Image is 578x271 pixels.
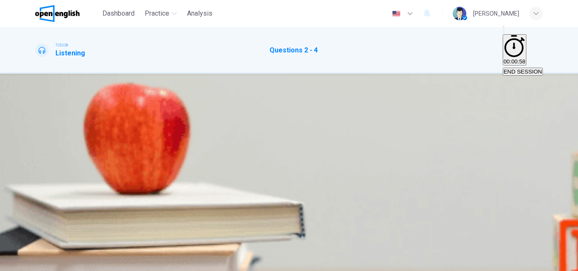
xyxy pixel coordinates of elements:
h1: Questions 2 - 4 [270,45,318,55]
button: 00:00:58 [503,34,526,66]
span: Dashboard [102,8,135,19]
span: END SESSION [504,68,542,75]
div: Mute [503,24,543,34]
img: en [391,11,402,17]
button: Analysis [184,6,216,21]
button: Dashboard [99,6,138,21]
img: OpenEnglish logo [35,5,80,22]
a: OpenEnglish logo [35,5,99,22]
span: Practice [145,8,169,19]
img: Profile picture [453,7,466,20]
button: Practice [141,6,180,21]
span: TOEIC® [55,42,68,48]
h1: Listening [55,48,85,58]
div: [PERSON_NAME] [473,8,519,19]
span: Analysis [187,8,212,19]
span: 00:00:58 [504,58,526,65]
div: Hide [503,34,543,66]
button: END SESSION [503,68,543,76]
